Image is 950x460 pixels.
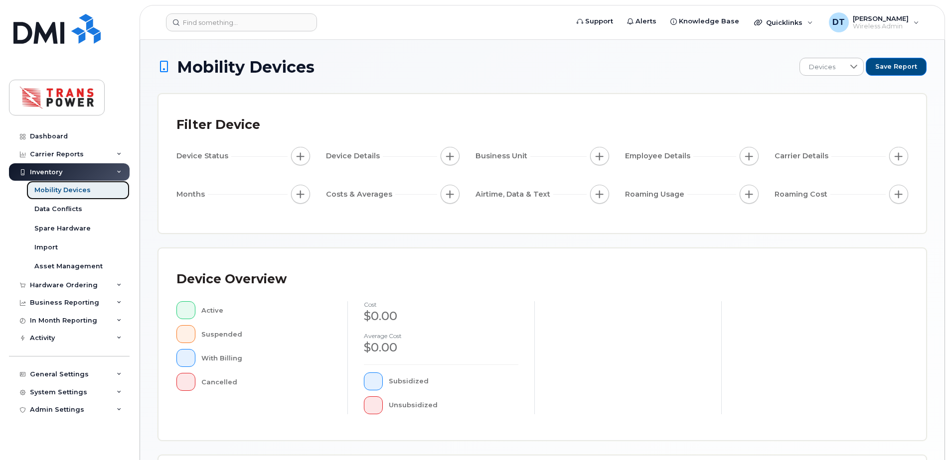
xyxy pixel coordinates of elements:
[866,58,927,76] button: Save Report
[625,151,693,161] span: Employee Details
[364,308,518,325] div: $0.00
[177,58,315,76] span: Mobility Devices
[475,189,553,200] span: Airtime, Data & Text
[389,396,519,414] div: Unsubsidized
[364,339,518,356] div: $0.00
[176,112,260,138] div: Filter Device
[625,189,687,200] span: Roaming Usage
[201,373,332,391] div: Cancelled
[176,266,287,292] div: Device Overview
[775,151,831,161] span: Carrier Details
[201,325,332,343] div: Suspended
[176,151,231,161] span: Device Status
[364,333,518,339] h4: Average cost
[389,372,519,390] div: Subsidized
[326,151,383,161] span: Device Details
[800,58,844,76] span: Devices
[875,62,917,71] span: Save Report
[201,301,332,319] div: Active
[176,189,208,200] span: Months
[775,189,830,200] span: Roaming Cost
[326,189,395,200] span: Costs & Averages
[201,349,332,367] div: With Billing
[475,151,530,161] span: Business Unit
[364,301,518,308] h4: cost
